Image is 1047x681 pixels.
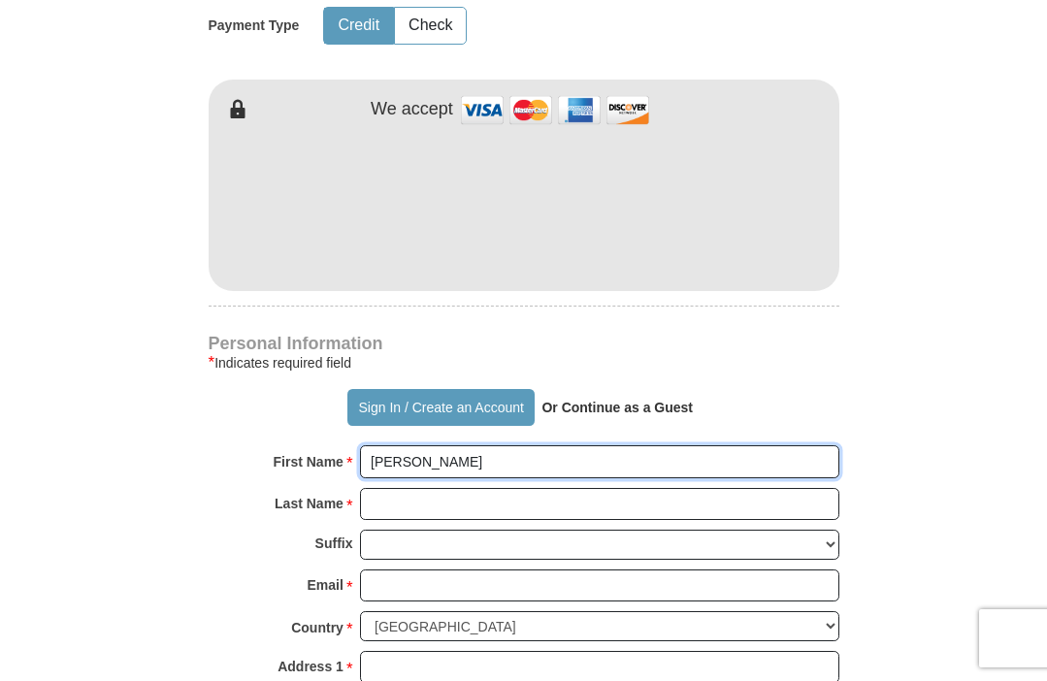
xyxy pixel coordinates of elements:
strong: Suffix [315,530,353,557]
img: credit cards accepted [458,89,652,131]
strong: Or Continue as a Guest [541,400,693,415]
button: Credit [324,8,393,44]
h5: Payment Type [209,17,300,34]
strong: Address 1 [278,653,344,680]
strong: Last Name [275,490,344,517]
strong: Country [291,614,344,641]
button: Check [395,8,466,44]
button: Sign In / Create an Account [347,389,535,426]
div: Indicates required field [209,351,839,374]
h4: Personal Information [209,336,839,351]
h4: We accept [371,99,453,120]
strong: First Name [274,448,344,475]
strong: Email [308,571,344,599]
